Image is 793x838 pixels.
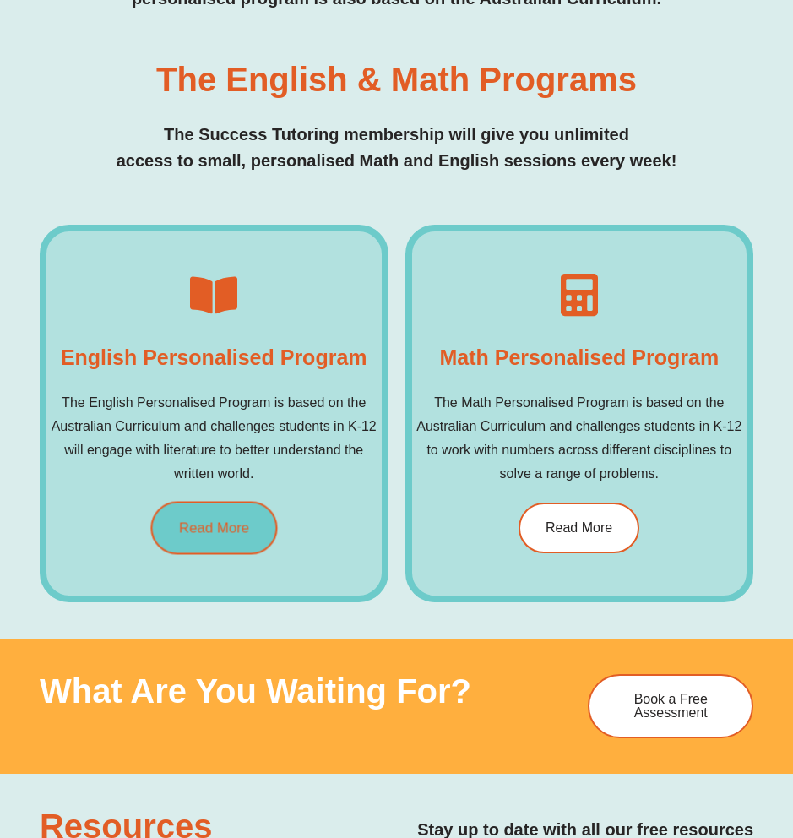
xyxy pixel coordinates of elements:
[46,391,382,486] p: The English Personalised Program is based on the Australian Curriculum and challenges students in...
[150,502,277,555] a: Read More
[439,340,719,374] h4: Math Personalised Program
[588,674,753,738] a: Book a Free Assessment
[546,521,612,535] span: Read More
[412,391,747,486] p: The Math Personalised Program is based on the Australian Curriculum and challenges students in K-...
[519,503,639,553] a: Read More
[615,693,726,720] span: Book a Free Assessment
[40,674,571,708] h3: What are you waiting for?
[61,340,367,374] h4: English Personalised Program
[156,63,637,96] h3: The English & Math Programs
[179,521,249,536] span: Read More
[40,122,753,174] p: The Success Tutoring membership will give you unlimited access to small, personalised Math and En...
